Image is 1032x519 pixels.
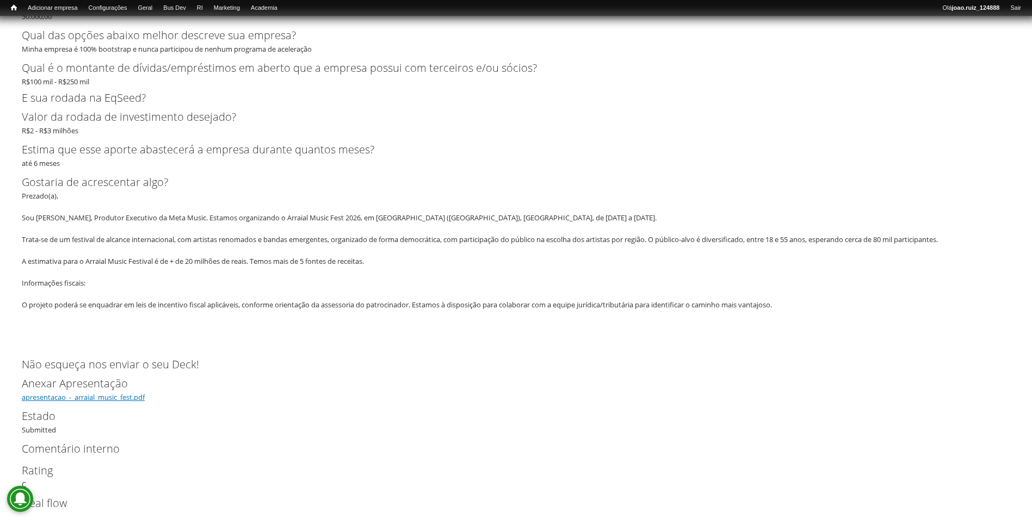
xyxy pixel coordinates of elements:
a: Início [5,3,22,13]
label: Anexar Apresentação [22,375,992,392]
label: Deal flow [22,495,992,511]
a: RI [191,3,208,14]
a: Bus Dev [158,3,191,14]
div: R$100 mil - R$250 mil [22,60,1010,87]
div: Prezado(a), Sou [PERSON_NAME], Produtor Executivo da Meta Music. Estamos organizando o Arraial Mu... [22,190,1003,354]
a: Sair [1005,3,1027,14]
div: R$2 - R$3 milhões [22,109,1010,136]
a: Marketing [208,3,245,14]
label: Rating [22,462,992,479]
a: Academia [245,3,283,14]
a: apresentacao_-_arraial_music_fest.pdf [22,392,145,402]
a: Olájoao.ruiz_124888 [937,3,1005,14]
div: Minha empresa é 100% bootstrap e nunca participou de nenhum programa de aceleração [22,27,1010,54]
label: Comentário interno [22,441,992,457]
div: Submitted [22,408,1010,435]
label: Valor da rodada de investimento desejado? [22,109,992,125]
span: Início [11,4,17,11]
h2: E sua rodada na EqSeed? [22,92,1010,103]
a: Adicionar empresa [22,3,83,14]
strong: joao.ruiz_124888 [952,4,1000,11]
div: até 6 meses [22,141,1010,169]
label: Qual das opções abaixo melhor descreve sua empresa? [22,27,992,44]
a: Configurações [83,3,133,14]
a: Geral [132,3,158,14]
label: Qual é o montante de dívidas/empréstimos em aberto que a empresa possui com terceiros e/ou sócios? [22,60,992,76]
h2: Não esqueça nos enviar o seu Deck! [22,359,1010,370]
label: Gostaria de acrescentar algo? [22,174,992,190]
label: Estima que esse aporte abastecerá a empresa durante quantos meses? [22,141,992,158]
div: C [22,462,1010,490]
label: Estado [22,408,992,424]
